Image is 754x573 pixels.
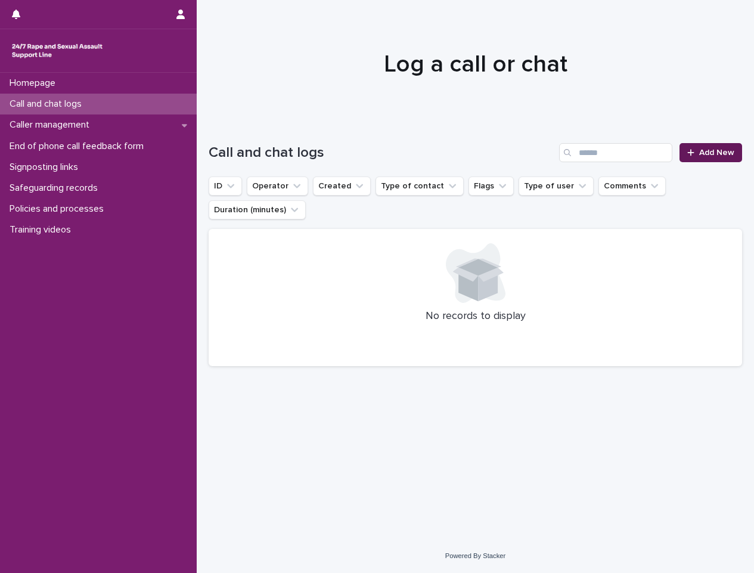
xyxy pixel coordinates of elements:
[5,78,65,89] p: Homepage
[559,143,672,162] input: Search
[209,50,742,79] h1: Log a call or chat
[598,176,666,196] button: Comments
[209,200,306,219] button: Duration (minutes)
[5,203,113,215] p: Policies and processes
[5,98,91,110] p: Call and chat logs
[209,144,554,162] h1: Call and chat logs
[5,162,88,173] p: Signposting links
[5,224,80,236] p: Training videos
[5,182,107,194] p: Safeguarding records
[209,176,242,196] button: ID
[5,141,153,152] p: End of phone call feedback form
[313,176,371,196] button: Created
[223,310,728,323] p: No records to display
[10,39,105,63] img: rhQMoQhaT3yELyF149Cw
[699,148,734,157] span: Add New
[5,119,99,131] p: Caller management
[519,176,594,196] button: Type of user
[445,552,505,559] a: Powered By Stacker
[679,143,742,162] a: Add New
[247,176,308,196] button: Operator
[376,176,464,196] button: Type of contact
[468,176,514,196] button: Flags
